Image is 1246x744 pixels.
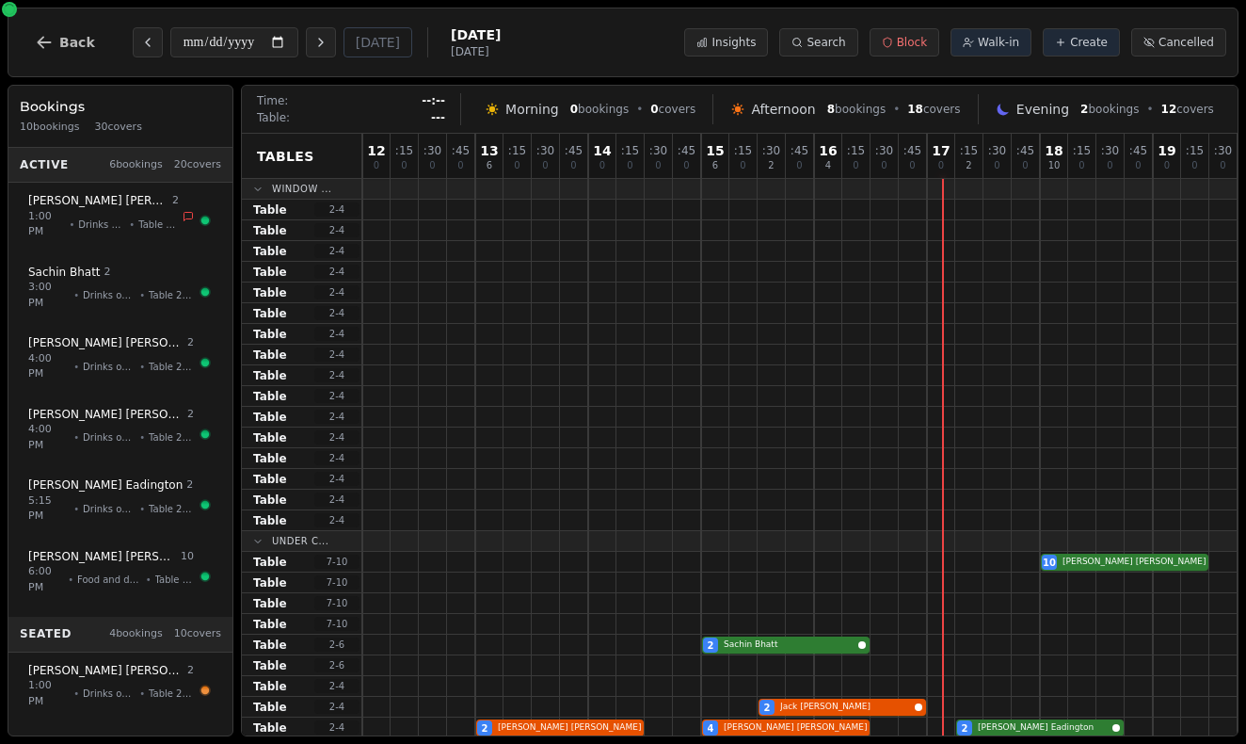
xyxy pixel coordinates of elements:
span: Create [1070,35,1108,50]
span: Table [253,348,287,363]
span: 0 [655,161,661,170]
span: 0 [683,161,689,170]
span: • [1146,102,1153,117]
span: Drinks only [83,360,136,374]
span: [PERSON_NAME] [PERSON_NAME] [28,335,184,350]
span: Cancelled [1158,35,1214,50]
span: Table [253,555,287,570]
span: Table [253,202,287,218]
span: 10 [181,549,194,565]
span: : 45 [1016,145,1034,156]
button: Create [1043,28,1120,57]
span: Table [253,575,287,590]
span: : 30 [536,145,554,156]
span: 2 - 4 [314,513,359,527]
span: 2 - 4 [314,679,359,693]
span: Evening [1016,100,1069,119]
span: Table [253,306,287,321]
span: • [139,430,145,445]
span: Table [253,513,287,528]
span: 0 [994,161,999,170]
span: : 30 [1214,145,1232,156]
span: Seated [20,626,72,641]
span: Drinks only [83,687,136,701]
button: Previous day [133,27,163,57]
span: Table [253,617,287,632]
span: Drinks only [83,502,136,516]
span: • [73,288,79,302]
span: • [68,573,73,587]
span: : 30 [1101,145,1119,156]
button: Block [870,28,939,57]
span: 6 bookings [109,157,163,173]
span: 0 [853,161,858,170]
span: Table [253,493,287,508]
span: 10 covers [174,626,221,642]
span: bookings [827,102,886,117]
span: • [73,687,79,701]
span: Morning [505,100,559,119]
span: 18 [907,103,923,116]
span: Table [253,430,287,445]
span: • [139,687,145,701]
span: 2 - 4 [314,451,359,465]
button: Cancelled [1131,28,1226,57]
span: 0 [1107,161,1112,170]
span: : 30 [649,145,667,156]
button: [PERSON_NAME] Eadington25:15 PM•Drinks only•Table 209 [16,467,225,535]
span: 2 [962,721,968,736]
span: : 15 [960,145,978,156]
span: 10 [1048,161,1061,170]
button: Search [779,28,857,57]
span: Table [253,410,287,425]
span: Table [253,368,287,383]
span: 2 - 4 [314,700,359,714]
span: 2 - 4 [314,244,359,258]
span: 0 [796,161,802,170]
span: [PERSON_NAME] [PERSON_NAME] [1062,556,1206,569]
span: Active [20,157,69,172]
span: 18 [1045,144,1062,157]
span: : 30 [423,145,441,156]
span: 7 - 10 [314,596,359,610]
span: Table [253,472,287,487]
span: Table 205 [149,288,194,302]
span: 20 covers [174,157,221,173]
span: Table 213 [149,687,194,701]
span: 1:00 PM [28,678,70,709]
span: 0 [938,161,944,170]
span: 14 [593,144,611,157]
span: Table [253,638,287,653]
span: : 15 [621,145,639,156]
span: [DATE] [451,44,501,59]
span: Table [253,265,287,280]
span: 0 [650,103,658,116]
span: Sachin Bhatt [28,265,101,280]
span: Walk-in [978,35,1019,50]
span: 4 [825,161,831,170]
span: Sachin Bhatt [724,639,855,652]
span: 2 - 4 [314,430,359,445]
span: Food and drinks [77,573,142,587]
span: 4:00 PM [28,351,70,382]
span: 0 [542,161,548,170]
span: covers [907,102,960,117]
span: Table [253,658,287,673]
span: [PERSON_NAME] [PERSON_NAME] [724,721,867,735]
span: • [139,360,145,374]
span: : 45 [903,145,921,156]
span: 0 [1135,161,1141,170]
span: covers [1161,102,1214,117]
span: 2 - 4 [314,265,359,279]
span: 2 - 4 [314,202,359,217]
span: 0 [909,161,915,170]
span: 16 [819,144,837,157]
span: 2 - 4 [314,410,359,424]
span: 0 [1220,161,1225,170]
span: [PERSON_NAME] [PERSON_NAME] [28,663,184,678]
span: 0 [457,161,463,170]
span: 6 [487,161,492,170]
span: • [636,102,643,117]
span: 4 [708,721,714,736]
span: 17 [932,144,950,157]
